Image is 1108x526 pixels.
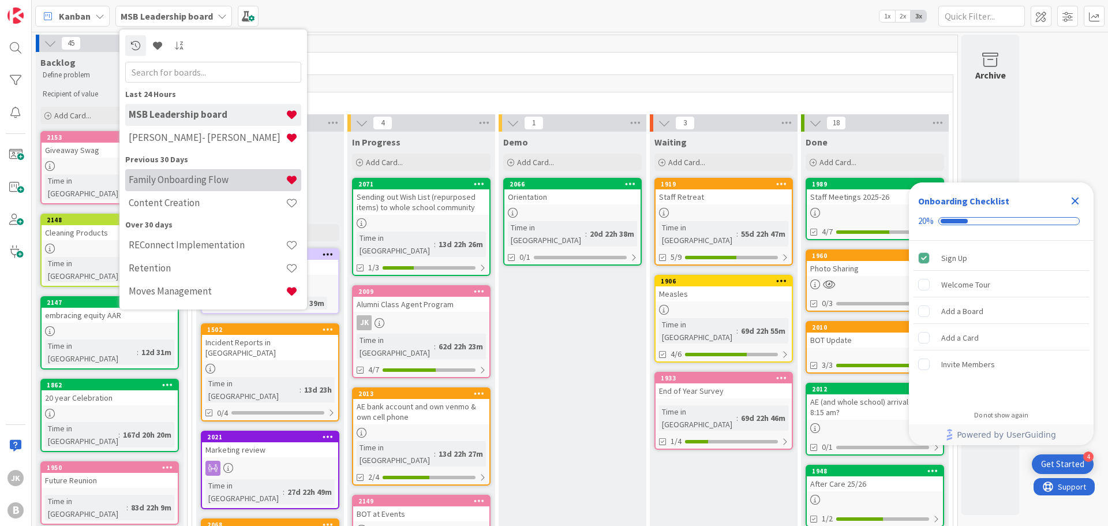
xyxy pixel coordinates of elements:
div: 4 [1083,452,1094,462]
div: 1950Future Reunion [42,462,178,488]
div: Photo Sharing [807,261,943,276]
span: 1/3 [368,262,379,274]
div: Time in [GEOGRAPHIC_DATA] [45,174,130,200]
div: Staff Meetings 2025-26 [807,189,943,204]
span: 5/9 [671,251,682,263]
a: 1933End of Year SurveyTime in [GEOGRAPHIC_DATA]:69d 22h 46m1/4 [654,372,793,450]
span: 1/2 [822,513,833,525]
div: 2149 [353,496,489,506]
div: Incident Reports in [GEOGRAPHIC_DATA] [202,335,338,360]
span: 0/1 [519,251,530,263]
div: 2013 [358,390,489,398]
div: 1502 [207,326,338,334]
div: Close Checklist [1066,192,1084,210]
span: : [736,227,738,240]
div: BOT Update [807,333,943,348]
div: Time in [GEOGRAPHIC_DATA] [45,422,118,447]
h4: Moves Management [129,285,286,297]
span: Backlog [40,57,76,68]
a: 2013AE bank account and own venmo & own cell phoneTime in [GEOGRAPHIC_DATA]:13d 22h 27m2/4 [352,387,491,486]
span: 45 [61,36,81,50]
a: 1950Future ReunionTime in [GEOGRAPHIC_DATA]:83d 22h 9m [40,461,179,525]
b: MSB Leadership board [121,10,213,22]
a: 2153Giveaway SwagTime in [GEOGRAPHIC_DATA]:4d 1h 49m [40,131,179,204]
span: : [434,447,436,460]
div: 2013 [353,389,489,399]
span: 4/7 [368,364,379,376]
h4: Family Onboarding Flow [129,174,286,185]
div: Open Get Started checklist, remaining modules: 4 [1032,454,1094,474]
div: 13d 23h [301,383,335,396]
div: Cleaning Products [42,225,178,240]
div: 1933End of Year Survey [656,373,792,398]
span: : [283,486,285,498]
div: Time in [GEOGRAPHIC_DATA] [508,221,585,247]
p: Define problem [43,70,177,80]
div: Add a Board [941,304,983,318]
h4: [PERSON_NAME]- [PERSON_NAME] [129,132,286,143]
span: 18 [826,116,846,130]
span: : [736,324,738,337]
div: Orientation [504,189,641,204]
div: 20 year Celebration [42,390,178,405]
div: Welcome Tour [941,278,990,292]
div: 55d 22h 47m [738,227,788,240]
div: 2010 [812,323,943,331]
a: 2010BOT Update3/3 [806,321,944,374]
div: 2021 [207,433,338,441]
div: 1919Staff Retreat [656,179,792,204]
div: 2071 [358,180,489,188]
div: Time in [GEOGRAPHIC_DATA] [357,232,434,257]
div: Time in [GEOGRAPHIC_DATA] [45,495,126,520]
div: After Care 25/26 [807,476,943,491]
span: Add Card... [517,157,554,167]
div: Add a Board is incomplete. [914,299,1089,324]
div: 2153Giveaway Swag [42,132,178,158]
span: In Progress [352,136,400,148]
h4: Retention [129,262,286,274]
span: Support [24,2,53,16]
div: 2012 [807,384,943,394]
div: 62d 22h 23m [436,340,486,353]
a: 2147embracing equity AARTime in [GEOGRAPHIC_DATA]:12d 31m [40,296,179,370]
div: 1906Measles [656,276,792,301]
div: embracing equity AAR [42,308,178,323]
div: 69d 22h 46m [738,412,788,424]
div: AE bank account and own venmo & own cell phone [353,399,489,424]
div: 1950 [42,462,178,473]
div: 1989 [812,180,943,188]
div: JK [357,315,372,330]
div: 1502Incident Reports in [GEOGRAPHIC_DATA] [202,324,338,360]
div: Staff Retreat [656,189,792,204]
div: Invite Members [941,357,995,371]
div: Time in [GEOGRAPHIC_DATA] [45,257,122,282]
a: 1919Staff RetreatTime in [GEOGRAPHIC_DATA]:55d 22h 47m5/9 [654,178,793,266]
span: 3/3 [822,359,833,371]
div: Welcome Tour is incomplete. [914,272,1089,297]
div: Giveaway Swag [42,143,178,158]
span: Waiting [654,136,687,148]
a: 2009Alumni Class Agent ProgramJKTime in [GEOGRAPHIC_DATA]:62d 22h 23m4/7 [352,285,491,378]
div: 2153 [42,132,178,143]
div: Checklist items [909,241,1094,403]
div: Time in [GEOGRAPHIC_DATA] [205,377,300,402]
p: Recipient of value [43,89,177,99]
div: Time in [GEOGRAPHIC_DATA] [205,479,283,505]
div: 1862 [42,380,178,390]
div: 2148Cleaning Products [42,215,178,240]
div: End of Year Survey [656,383,792,398]
span: : [434,238,436,251]
span: Demo [503,136,528,148]
div: 2148 [47,216,178,224]
a: 2071Sending out Wish List (repurposed items) to whole school communityTime in [GEOGRAPHIC_DATA]:1... [352,178,491,276]
div: 2021Marketing review [202,432,338,457]
span: New [198,95,938,107]
div: Onboarding Checklist [918,194,1009,208]
div: Future Reunion [42,473,178,488]
div: 167d 20h 20m [120,428,174,441]
div: 2009 [358,288,489,296]
div: 1960 [807,251,943,261]
div: 2066 [510,180,641,188]
div: Time in [GEOGRAPHIC_DATA] [357,441,434,467]
a: 2012AE (and whole school) arrival times -- 8:15 am?0/1 [806,383,944,456]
